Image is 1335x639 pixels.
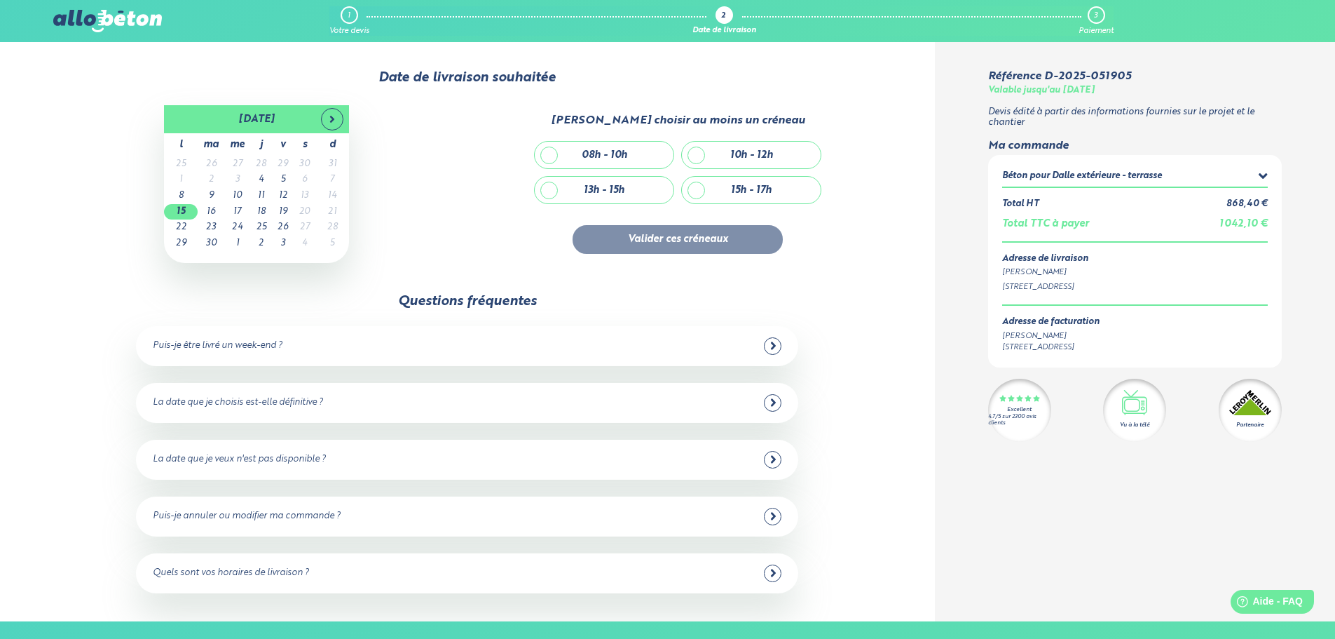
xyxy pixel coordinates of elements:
div: La date que je veux n'est pas disponible ? [153,455,326,465]
td: 11 [250,188,272,204]
div: Questions fréquentes [398,294,537,309]
td: 21 [315,204,349,220]
td: 25 [164,156,198,173]
div: [STREET_ADDRESS] [1002,342,1100,354]
div: [PERSON_NAME] choisir au moins un créneau [551,114,805,127]
td: 13 [294,188,315,204]
a: 2 Date de livraison [692,6,756,36]
img: allobéton [53,10,161,32]
td: 30 [294,156,315,173]
th: [DATE] [198,105,315,133]
td: 7 [315,172,349,188]
div: Valable jusqu'au [DATE] [988,86,1095,96]
td: 26 [272,220,294,236]
button: Valider ces créneaux [573,225,783,254]
div: Vu à la télé [1120,421,1149,429]
div: 10h - 12h [730,149,773,161]
th: l [164,133,198,156]
td: 30 [198,236,224,252]
div: Excellent [1007,407,1032,413]
div: Total TTC à payer [1002,218,1089,230]
td: 27 [294,220,315,236]
summary: Béton pour Dalle extérieure - terrasse [1002,169,1268,187]
td: 18 [250,204,272,220]
div: [STREET_ADDRESS] [1002,281,1268,293]
div: 4.7/5 sur 2300 avis clients [988,414,1051,426]
td: 4 [250,172,272,188]
div: 3 [1094,11,1097,20]
td: 20 [294,204,315,220]
div: Puis-je être livré un week-end ? [153,341,282,351]
div: 868,40 € [1226,199,1268,210]
th: me [224,133,250,156]
td: 3 [272,236,294,252]
td: 29 [272,156,294,173]
p: Devis édité à partir des informations fournies sur le projet et le chantier [988,107,1282,128]
td: 29 [164,236,198,252]
td: 27 [224,156,250,173]
td: 22 [164,220,198,236]
td: 5 [315,236,349,252]
td: 3 [224,172,250,188]
div: Béton pour Dalle extérieure - terrasse [1002,171,1162,182]
td: 17 [224,204,250,220]
th: d [315,133,349,156]
td: 31 [315,156,349,173]
div: Date de livraison souhaitée [53,70,881,86]
div: 1 [348,11,350,20]
div: [PERSON_NAME] [1002,267,1268,278]
td: 26 [198,156,224,173]
div: Quels sont vos horaires de livraison ? [153,568,309,579]
td: 14 [315,188,349,204]
div: Adresse de facturation [1002,317,1100,328]
th: v [272,133,294,156]
td: 12 [272,188,294,204]
th: j [250,133,272,156]
div: Paiement [1079,27,1114,36]
div: Référence D-2025-051905 [988,70,1131,83]
td: 1 [164,172,198,188]
td: 24 [224,220,250,236]
td: 23 [198,220,224,236]
div: Date de livraison [692,27,756,36]
td: 10 [224,188,250,204]
div: 15h - 17h [731,184,772,196]
a: 3 Paiement [1079,6,1114,36]
div: Adresse de livraison [1002,254,1268,264]
td: 2 [198,172,224,188]
span: 1 042,10 € [1219,219,1268,229]
div: Puis-je annuler ou modifier ma commande ? [153,511,341,522]
td: 2 [250,236,272,252]
td: 9 [198,188,224,204]
div: 13h - 15h [584,184,624,196]
div: 2 [721,12,725,21]
td: 19 [272,204,294,220]
div: [PERSON_NAME] [1002,330,1100,342]
td: 4 [294,236,315,252]
div: Partenaire [1236,421,1264,429]
td: 16 [198,204,224,220]
td: 5 [272,172,294,188]
td: 15 [164,204,198,220]
td: 8 [164,188,198,204]
th: ma [198,133,224,156]
td: 28 [250,156,272,173]
div: Total HT [1002,199,1039,210]
div: 08h - 10h [582,149,627,161]
td: 28 [315,220,349,236]
td: 25 [250,220,272,236]
div: Ma commande [988,140,1282,152]
td: 1 [224,236,250,252]
th: s [294,133,315,156]
a: 1 Votre devis [329,6,369,36]
div: La date que je choisis est-elle définitive ? [153,398,323,408]
div: Votre devis [329,27,369,36]
iframe: Help widget launcher [1210,584,1320,624]
td: 6 [294,172,315,188]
